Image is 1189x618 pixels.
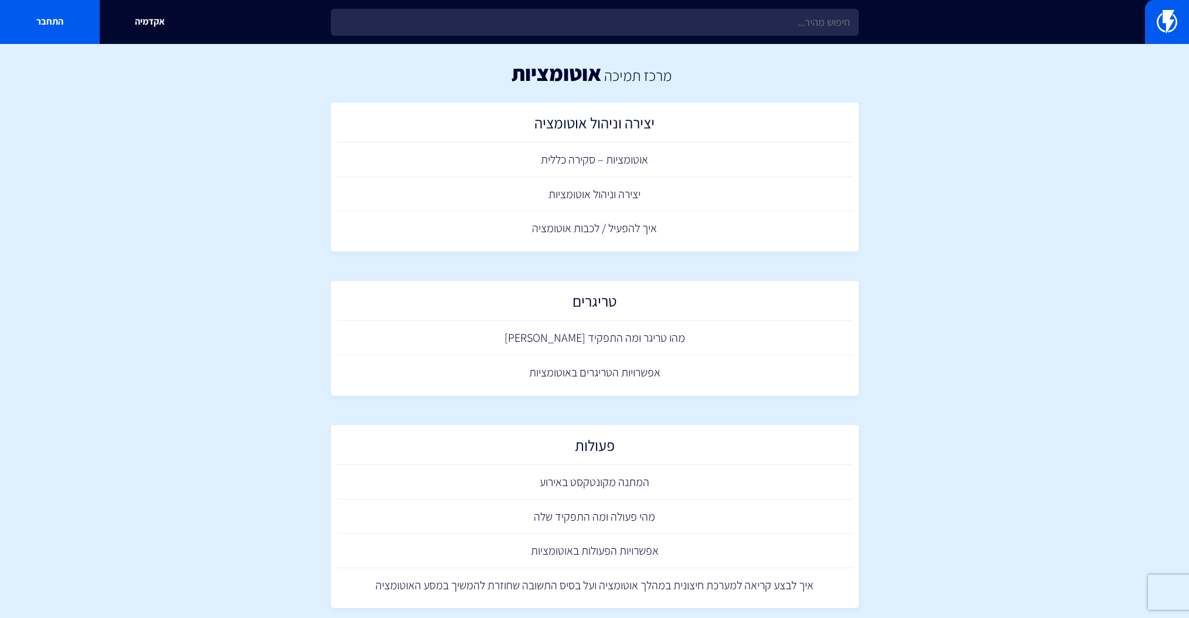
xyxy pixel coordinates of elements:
[337,534,853,568] a: אפשרויות הפעולות באוטומציות
[331,9,859,36] input: חיפוש מהיר...
[337,211,853,246] a: איך להפעיל / לכבות אוטומציה
[337,177,853,212] a: יצירה וניהול אוטומציות
[337,142,853,177] a: אוטומציות – סקירה כללית
[343,293,847,315] h2: טריגרים
[511,62,601,85] h1: אוטומציות
[604,65,672,85] a: מרכז תמיכה
[337,568,853,603] a: איך לבצע קריאה למערכת חיצונית במהלך אוטומציה ועל בסיס התשובה שחוזרת להמשיך במסע האוטומציה
[337,431,853,466] a: פעולות
[337,500,853,534] a: מהי פעולה ומה התפקיד שלה
[337,465,853,500] a: המתנה מקונטקסט באירוע
[337,287,853,321] a: טריגרים
[337,321,853,355] a: מהו טריגר ומה התפקיד [PERSON_NAME]
[337,355,853,390] a: אפשרויות הטריגרים באוטומציות
[343,114,847,137] h2: יצירה וניהול אוטומציה
[337,108,853,143] a: יצירה וניהול אוטומציה
[343,437,847,460] h2: פעולות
